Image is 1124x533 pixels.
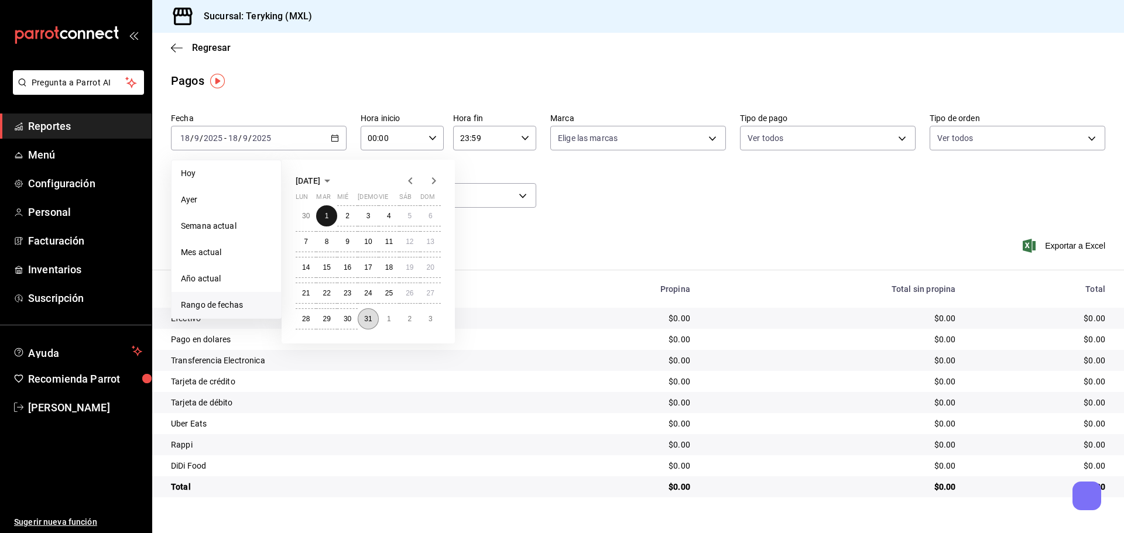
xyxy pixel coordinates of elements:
[181,299,272,311] span: Rango de fechas
[316,205,337,226] button: 1 de julio de 2025
[194,9,312,23] h3: Sucursal: Teryking (MXL)
[345,238,349,246] abbr: 9 de julio de 2025
[379,193,388,205] abbr: viernes
[358,193,427,205] abbr: jueves
[420,193,435,205] abbr: domingo
[387,212,391,220] abbr: 4 de julio de 2025
[974,397,1105,408] div: $0.00
[28,371,142,387] span: Recomienda Parrot
[316,308,337,329] button: 29 de julio de 2025
[709,312,956,324] div: $0.00
[550,114,726,122] label: Marca
[427,238,434,246] abbr: 13 de julio de 2025
[406,238,413,246] abbr: 12 de julio de 2025
[302,263,310,271] abbr: 14 de julio de 2025
[337,193,348,205] abbr: miércoles
[553,397,690,408] div: $0.00
[930,114,1105,122] label: Tipo de orden
[296,283,316,304] button: 21 de julio de 2025
[325,238,329,246] abbr: 8 de julio de 2025
[399,205,420,226] button: 5 de julio de 2025
[302,315,310,323] abbr: 28 de julio de 2025
[210,74,225,88] img: Tooltip marker
[420,231,441,252] button: 13 de julio de 2025
[427,263,434,271] abbr: 20 de julio de 2025
[379,205,399,226] button: 4 de julio de 2025
[171,355,534,366] div: Transferencia Electronica
[387,315,391,323] abbr: 1 de agosto de 2025
[296,231,316,252] button: 7 de julio de 2025
[28,204,142,220] span: Personal
[358,205,378,226] button: 3 de julio de 2025
[358,257,378,278] button: 17 de julio de 2025
[361,114,444,122] label: Hora inicio
[553,284,690,294] div: Propina
[296,174,334,188] button: [DATE]
[709,439,956,451] div: $0.00
[180,133,190,143] input: --
[296,257,316,278] button: 14 de julio de 2025
[171,397,534,408] div: Tarjeta de débito
[709,333,956,345] div: $0.00
[171,481,534,493] div: Total
[974,418,1105,429] div: $0.00
[399,231,420,252] button: 12 de julio de 2025
[709,460,956,472] div: $0.00
[748,132,783,144] span: Ver todos
[171,439,534,451] div: Rappi
[171,460,534,472] div: DiDi Food
[379,283,399,304] button: 25 de julio de 2025
[553,312,690,324] div: $0.00
[302,289,310,297] abbr: 21 de julio de 2025
[364,263,372,271] abbr: 17 de julio de 2025
[407,212,412,220] abbr: 5 de julio de 2025
[420,283,441,304] button: 27 de julio de 2025
[190,133,194,143] span: /
[364,289,372,297] abbr: 24 de julio de 2025
[224,133,227,143] span: -
[344,315,351,323] abbr: 30 de julio de 2025
[399,193,412,205] abbr: sábado
[740,114,916,122] label: Tipo de pago
[1025,239,1105,253] button: Exportar a Excel
[364,238,372,246] abbr: 10 de julio de 2025
[337,205,358,226] button: 2 de julio de 2025
[192,42,231,53] span: Regresar
[171,333,534,345] div: Pago en dolares
[553,355,690,366] div: $0.00
[344,289,351,297] abbr: 23 de julio de 2025
[974,312,1105,324] div: $0.00
[974,333,1105,345] div: $0.00
[316,283,337,304] button: 22 de julio de 2025
[28,118,142,134] span: Reportes
[553,460,690,472] div: $0.00
[709,418,956,429] div: $0.00
[399,283,420,304] button: 26 de julio de 2025
[337,283,358,304] button: 23 de julio de 2025
[379,231,399,252] button: 11 de julio de 2025
[453,114,536,122] label: Hora fin
[407,315,412,323] abbr: 2 de agosto de 2025
[129,30,138,40] button: open_drawer_menu
[709,376,956,387] div: $0.00
[316,257,337,278] button: 15 de julio de 2025
[974,439,1105,451] div: $0.00
[181,220,272,232] span: Semana actual
[181,194,272,206] span: Ayer
[379,308,399,329] button: 1 de agosto de 2025
[553,376,690,387] div: $0.00
[304,238,308,246] abbr: 7 de julio de 2025
[238,133,242,143] span: /
[553,439,690,451] div: $0.00
[171,72,204,90] div: Pagos
[252,133,272,143] input: ----
[553,481,690,493] div: $0.00
[181,167,272,180] span: Hoy
[203,133,223,143] input: ----
[429,212,433,220] abbr: 6 de julio de 2025
[553,333,690,345] div: $0.00
[14,516,142,528] span: Sugerir nueva función
[358,231,378,252] button: 10 de julio de 2025
[974,355,1105,366] div: $0.00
